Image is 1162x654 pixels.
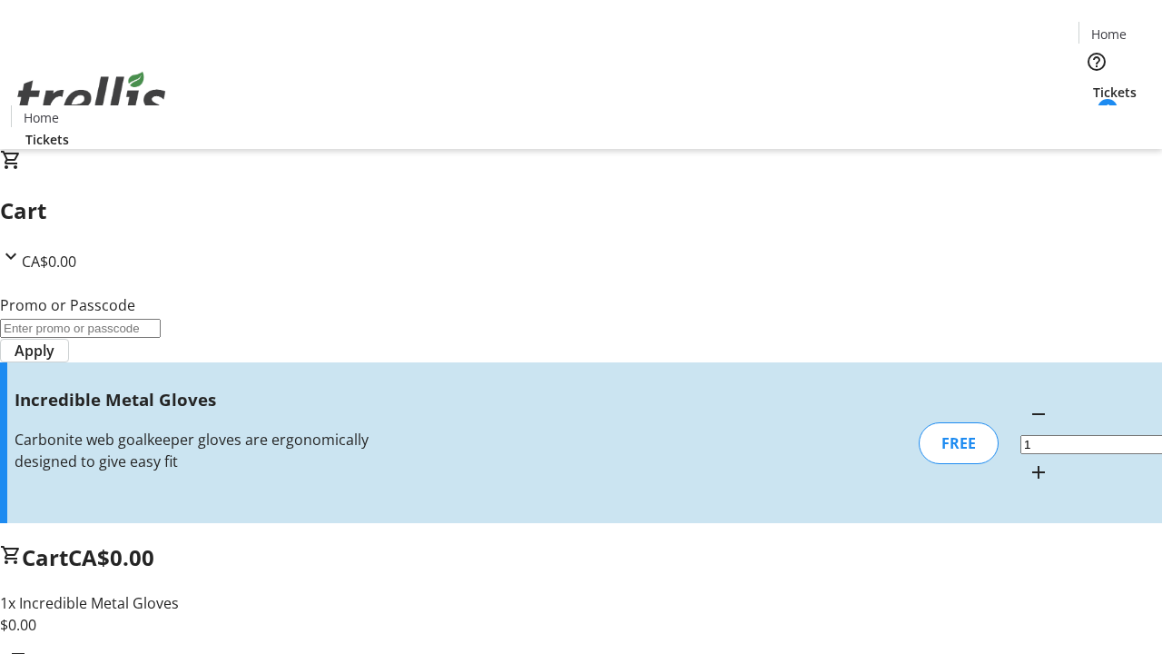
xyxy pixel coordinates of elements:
span: Apply [15,340,54,362]
span: Home [24,108,59,127]
button: Help [1078,44,1115,80]
button: Decrement by one [1020,396,1057,432]
button: Cart [1078,102,1115,138]
div: FREE [919,422,999,464]
span: CA$0.00 [22,252,76,272]
h3: Incredible Metal Gloves [15,387,411,412]
span: CA$0.00 [68,542,154,572]
a: Home [1079,25,1137,44]
a: Home [12,108,70,127]
span: Home [1091,25,1127,44]
button: Increment by one [1020,454,1057,490]
div: Carbonite web goalkeeper gloves are ergonomically designed to give easy fit [15,429,411,472]
span: Tickets [25,130,69,149]
span: Tickets [1093,83,1137,102]
a: Tickets [1078,83,1151,102]
a: Tickets [11,130,84,149]
img: Orient E2E Organization 9Q2YxE4x4I's Logo [11,52,172,143]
